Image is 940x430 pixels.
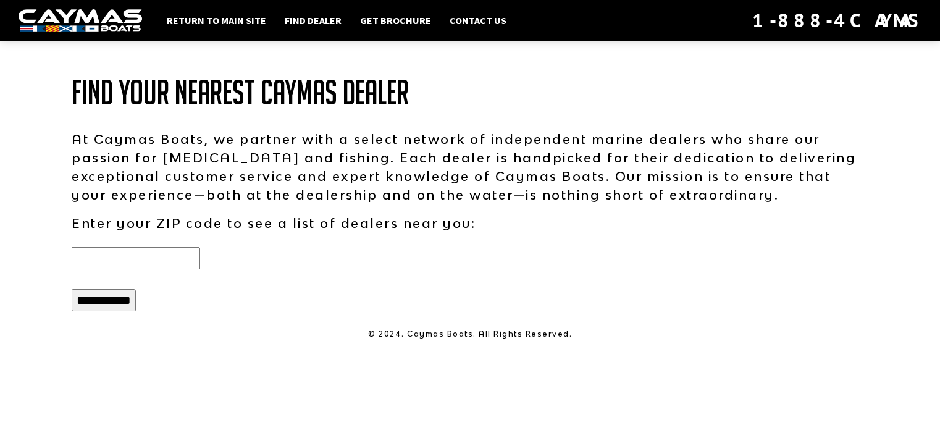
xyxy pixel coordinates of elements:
[354,12,437,28] a: Get Brochure
[752,7,921,34] div: 1-888-4CAYMAS
[72,74,868,111] h1: Find Your Nearest Caymas Dealer
[161,12,272,28] a: Return to main site
[72,329,868,340] p: © 2024. Caymas Boats. All Rights Reserved.
[72,214,868,232] p: Enter your ZIP code to see a list of dealers near you:
[443,12,513,28] a: Contact Us
[279,12,348,28] a: Find Dealer
[72,130,868,204] p: At Caymas Boats, we partner with a select network of independent marine dealers who share our pas...
[19,9,142,32] img: white-logo-c9c8dbefe5ff5ceceb0f0178aa75bf4bb51f6bca0971e226c86eb53dfe498488.png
